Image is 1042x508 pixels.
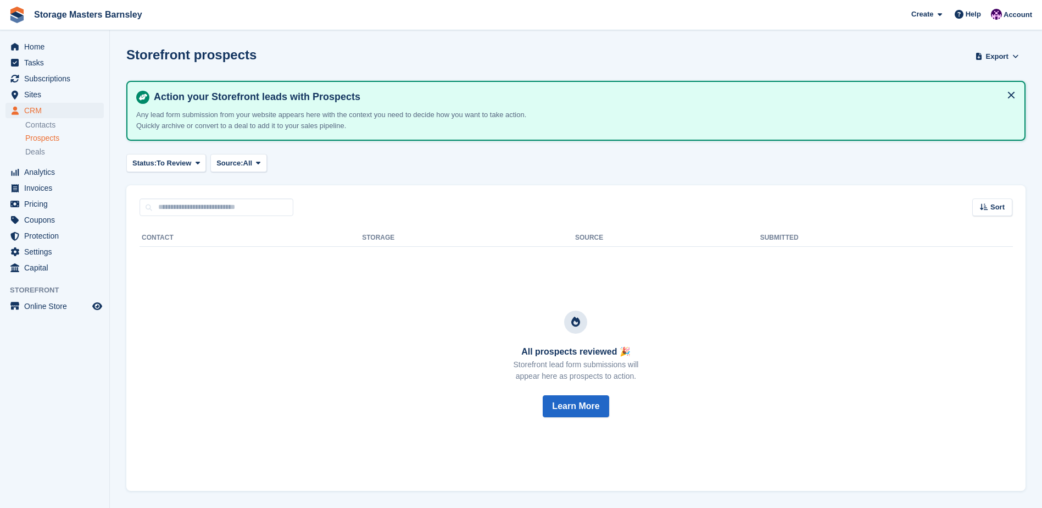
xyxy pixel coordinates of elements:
span: Create [911,9,933,20]
a: Preview store [91,300,104,313]
th: Contact [140,229,362,247]
a: menu [5,87,104,102]
span: Prospects [25,133,59,143]
a: menu [5,164,104,180]
span: To Review [157,158,191,169]
span: Export [986,51,1008,62]
span: Home [24,39,90,54]
h1: Storefront prospects [126,47,257,62]
a: Storage Masters Barnsley [30,5,147,24]
button: Status: To Review [126,154,206,172]
span: Analytics [24,164,90,180]
span: Source: [216,158,243,169]
img: stora-icon-8386f47178a22dfd0bd8f6a31ec36ba5ce8667c1dd55bd0f319d3a0aa187defe.svg [9,7,25,23]
a: menu [5,244,104,259]
span: Settings [24,244,90,259]
span: Account [1004,9,1032,20]
span: Online Store [24,299,90,314]
a: menu [5,55,104,70]
span: Subscriptions [24,71,90,86]
span: Deals [25,147,45,157]
a: Prospects [25,132,104,144]
span: Capital [24,260,90,275]
button: Export [973,47,1021,65]
span: Status: [132,158,157,169]
p: Any lead form submission from your website appears here with the context you need to decide how y... [136,109,548,131]
span: Invoices [24,180,90,196]
a: Deals [25,146,104,158]
a: menu [5,299,104,314]
span: Pricing [24,196,90,212]
span: Help [966,9,981,20]
a: Contacts [25,120,104,130]
button: Source: All [210,154,267,172]
h4: Action your Storefront leads with Prospects [149,91,1016,103]
span: Sort [990,202,1005,213]
th: Submitted [760,229,1012,247]
a: menu [5,260,104,275]
a: menu [5,103,104,118]
span: Sites [24,87,90,102]
a: menu [5,71,104,86]
button: Learn More [543,395,609,417]
a: menu [5,180,104,196]
a: menu [5,39,104,54]
p: Storefront lead form submissions will appear here as prospects to action. [514,359,639,382]
th: Source [575,229,760,247]
span: Coupons [24,212,90,228]
span: Protection [24,228,90,244]
h3: All prospects reviewed 🎉 [514,347,639,357]
span: Tasks [24,55,90,70]
span: All [243,158,253,169]
a: menu [5,212,104,228]
span: CRM [24,103,90,118]
span: Storefront [10,285,109,296]
img: Louise Masters [991,9,1002,20]
th: Storage [362,229,575,247]
a: menu [5,196,104,212]
a: menu [5,228,104,244]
